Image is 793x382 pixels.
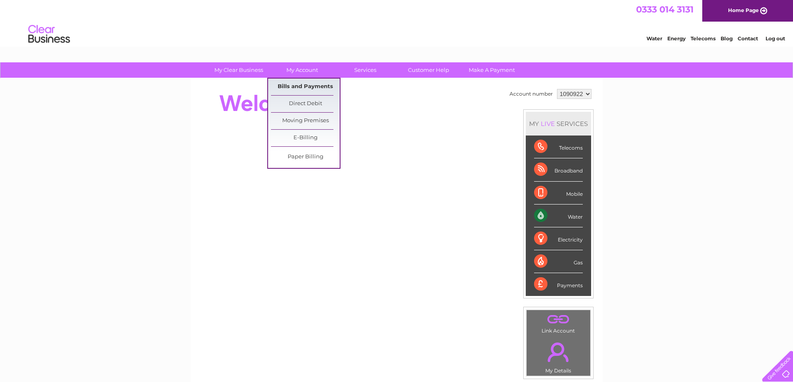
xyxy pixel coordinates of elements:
[271,130,340,146] a: E-Billing
[738,35,758,42] a: Contact
[457,62,526,78] a: Make A Payment
[394,62,463,78] a: Customer Help
[271,96,340,112] a: Direct Debit
[331,62,400,78] a: Services
[534,182,583,205] div: Mobile
[534,227,583,250] div: Electricity
[200,5,594,40] div: Clear Business is a trading name of Verastar Limited (registered in [GEOGRAPHIC_DATA] No. 3667643...
[534,136,583,158] div: Telecoms
[204,62,273,78] a: My Clear Business
[268,62,336,78] a: My Account
[271,79,340,95] a: Bills and Payments
[526,335,591,376] td: My Details
[667,35,686,42] a: Energy
[529,312,588,327] a: .
[271,113,340,129] a: Moving Premises
[636,4,694,15] a: 0333 014 3131
[526,310,591,336] td: Link Account
[766,35,785,42] a: Log out
[691,35,716,42] a: Telecoms
[539,120,557,128] div: LIVE
[28,22,70,47] img: logo.png
[646,35,662,42] a: Water
[507,87,555,101] td: Account number
[526,112,591,136] div: MY SERVICES
[534,205,583,227] div: Water
[721,35,733,42] a: Blog
[529,338,588,367] a: .
[534,158,583,181] div: Broadband
[534,273,583,296] div: Payments
[271,149,340,165] a: Paper Billing
[534,250,583,273] div: Gas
